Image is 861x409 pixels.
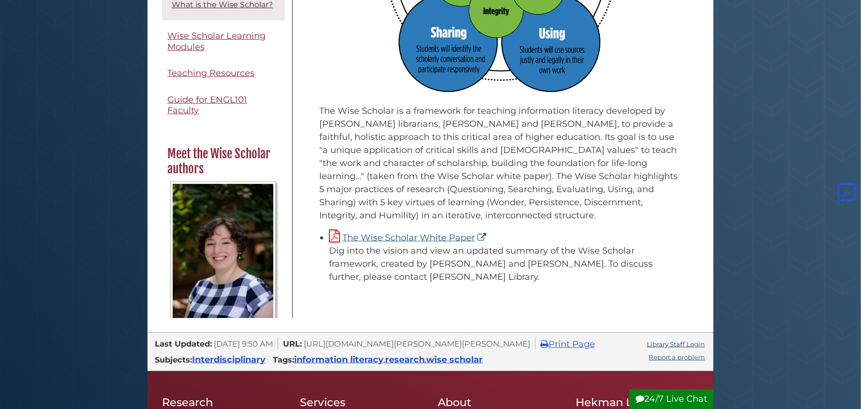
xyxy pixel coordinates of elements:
[167,94,247,116] span: Guide for ENGL101 Faculty
[294,357,483,364] span: , ,
[162,62,285,84] a: Teaching Resources
[540,339,595,349] a: Print Page
[649,353,705,361] a: Report a problem
[192,354,266,365] a: Interdisciplinary
[329,244,680,284] div: Dig into the vision and view an updated summary of the Wise Scholar framework, created by [PERSON...
[835,187,859,197] a: Back to Top
[300,395,423,409] h2: Services
[329,232,489,243] a: The Wise Scholar White Paper
[162,89,285,121] a: Guide for ENGL101 Faculty
[540,340,549,348] i: Print Page
[629,389,713,409] button: 24/7 Live Chat
[426,354,483,365] a: wise scholar
[385,354,425,365] a: research
[155,339,212,348] span: Last Updated:
[162,25,285,58] a: Wise Scholar Learning Modules
[283,339,302,348] span: URL:
[167,182,279,359] a: Profile Photo [PERSON_NAME]
[167,68,254,78] span: Teaching Resources
[162,395,285,409] h2: Research
[155,355,192,364] span: Subjects:
[294,354,384,365] a: information literacy
[438,395,561,409] h2: About
[163,146,283,177] h2: Meet the Wise Scholar authors
[170,182,276,338] img: Profile Photo
[214,339,273,348] span: [DATE] 9:50 AM
[576,395,699,409] h2: Hekman Library
[273,355,294,364] span: Tags:
[647,340,705,348] a: Library Staff Login
[304,339,530,348] span: [URL][DOMAIN_NAME][PERSON_NAME][PERSON_NAME]
[319,105,680,222] p: The Wise Scholar is a framework for teaching information literacy developed by [PERSON_NAME] libr...
[167,30,266,52] span: Wise Scholar Learning Modules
